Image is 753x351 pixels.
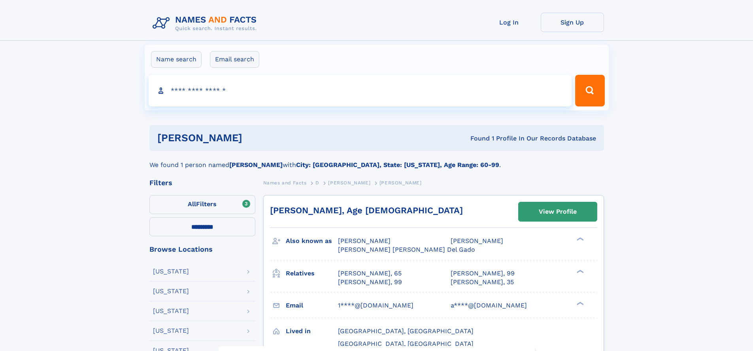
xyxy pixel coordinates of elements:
[338,340,474,347] span: [GEOGRAPHIC_DATA], [GEOGRAPHIC_DATA]
[328,180,370,186] span: [PERSON_NAME]
[356,134,596,143] div: Found 1 Profile In Our Records Database
[286,267,338,280] h3: Relatives
[286,299,338,312] h3: Email
[263,178,307,188] a: Names and Facts
[153,308,189,314] div: [US_STATE]
[229,161,283,169] b: [PERSON_NAME]
[338,269,402,278] a: [PERSON_NAME], 65
[149,179,255,186] div: Filters
[519,202,597,221] a: View Profile
[153,328,189,334] div: [US_STATE]
[338,246,475,253] span: [PERSON_NAME] [PERSON_NAME] Del Gado
[151,51,202,68] label: Name search
[315,178,319,188] a: D
[149,75,572,106] input: search input
[315,180,319,186] span: D
[149,13,263,34] img: Logo Names and Facts
[451,278,514,286] a: [PERSON_NAME], 35
[338,237,391,245] span: [PERSON_NAME]
[149,195,255,214] label: Filters
[157,133,357,143] h1: [PERSON_NAME]
[539,203,577,221] div: View Profile
[210,51,259,68] label: Email search
[379,180,422,186] span: [PERSON_NAME]
[477,13,541,32] a: Log In
[296,161,499,169] b: City: [GEOGRAPHIC_DATA], State: [US_STATE], Age Range: 60-99
[575,75,604,106] button: Search Button
[328,178,370,188] a: [PERSON_NAME]
[575,237,584,242] div: ❯
[451,269,515,278] a: [PERSON_NAME], 99
[270,205,463,215] a: [PERSON_NAME], Age [DEMOGRAPHIC_DATA]
[338,278,402,286] a: [PERSON_NAME], 99
[286,234,338,248] h3: Also known as
[286,324,338,338] h3: Lived in
[338,327,474,335] span: [GEOGRAPHIC_DATA], [GEOGRAPHIC_DATA]
[149,151,604,170] div: We found 1 person named with .
[149,246,255,253] div: Browse Locations
[188,200,196,208] span: All
[153,268,189,275] div: [US_STATE]
[541,13,604,32] a: Sign Up
[575,301,584,306] div: ❯
[451,237,503,245] span: [PERSON_NAME]
[575,269,584,274] div: ❯
[153,288,189,294] div: [US_STATE]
